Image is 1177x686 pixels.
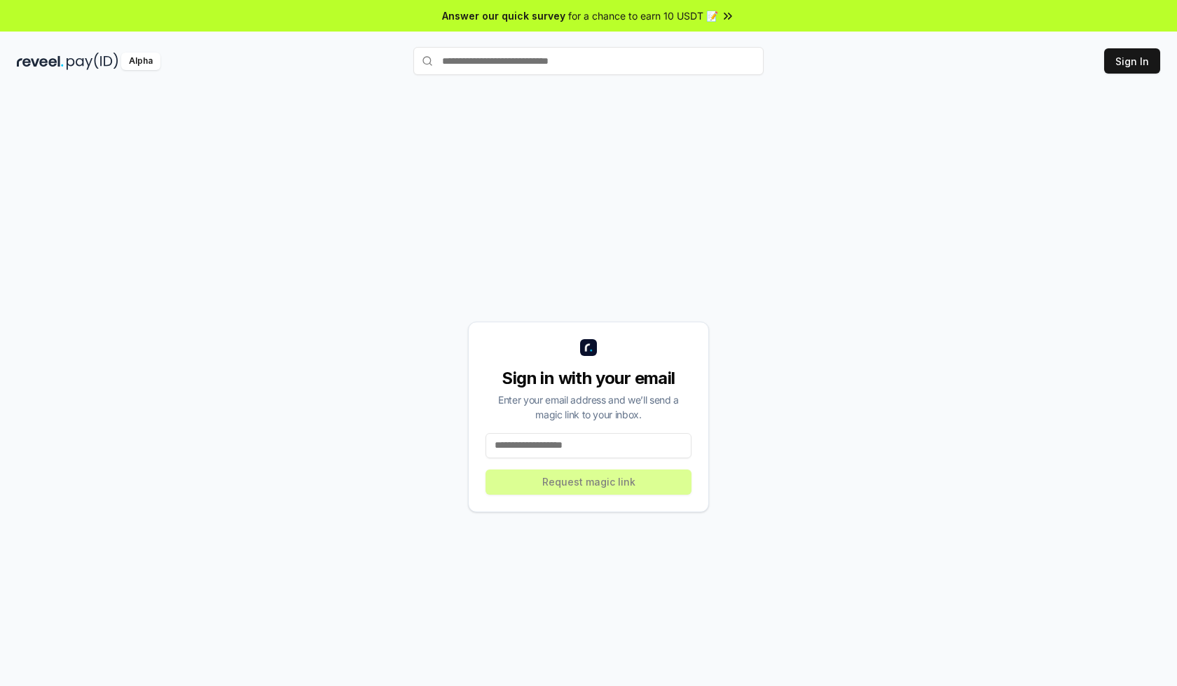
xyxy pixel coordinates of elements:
[17,53,64,70] img: reveel_dark
[442,8,565,23] span: Answer our quick survey
[121,53,160,70] div: Alpha
[1104,48,1160,74] button: Sign In
[486,392,691,422] div: Enter your email address and we’ll send a magic link to your inbox.
[486,367,691,390] div: Sign in with your email
[580,339,597,356] img: logo_small
[568,8,718,23] span: for a chance to earn 10 USDT 📝
[67,53,118,70] img: pay_id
